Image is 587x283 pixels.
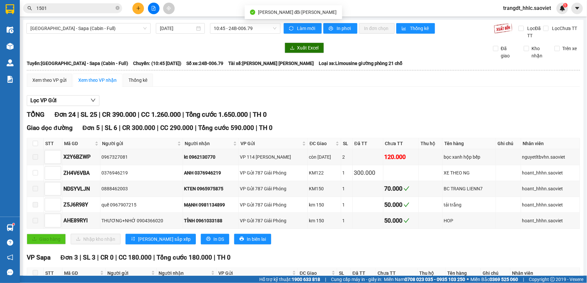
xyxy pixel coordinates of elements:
button: bar-chartThống kê [396,23,435,34]
th: STT [44,138,62,149]
div: MẠNH 0981134899 [184,201,238,208]
button: syncLàm mới [284,23,322,34]
span: | [97,254,99,261]
span: question-circle [7,239,13,246]
span: CR 0 [100,254,114,261]
td: ZH4V6VBA [62,165,100,181]
div: km 150 [309,217,340,224]
span: Xuất Excel [297,44,319,51]
span: Mã GD [64,140,93,147]
div: hoant_hhhn.saoviet [522,185,579,192]
span: Đơn 5 [83,124,100,132]
span: TH 0 [253,110,267,118]
span: CC 180.000 [119,254,152,261]
span: | [80,254,81,261]
span: Tổng cước 590.000 [198,124,254,132]
span: VP Gửi [218,269,291,277]
b: Tuyến: [GEOGRAPHIC_DATA] - Sapa (Cabin - Full) [27,61,128,66]
button: printerIn DS [201,234,229,244]
span: | [101,124,103,132]
img: solution-icon [7,76,14,83]
div: KM122 [309,169,340,176]
div: nguyetltbvhn.saoviet [522,153,579,161]
div: bọc xanh hộp bếp [444,153,495,161]
span: check [404,202,410,208]
span: printer [206,236,211,242]
td: AHE89RYI [62,213,100,229]
div: BC TRANG LIENN7 [444,185,495,192]
span: Người gửi [107,269,150,277]
span: TH 0 [217,254,231,261]
th: Tên hàng [443,138,496,149]
span: ĐC Giao [310,140,334,147]
span: | [325,276,326,283]
span: | [77,110,79,118]
span: Miền Nam [384,276,465,283]
span: Mã GD [64,269,99,277]
span: Trên xe [560,45,580,52]
button: downloadNhập kho nhận [71,234,121,244]
span: 10:45 - 24B-006.79 [214,23,276,33]
img: warehouse-icon [7,26,14,33]
span: check [404,186,410,192]
span: printer [329,26,334,31]
span: Tổng cước 180.000 [157,254,212,261]
span: check [404,218,410,224]
input: Tìm tên, số ĐT hoặc mã đơn [36,5,114,12]
span: In biên lai [247,236,266,243]
span: Cung cấp máy in - giấy in: [331,276,383,283]
span: Hà Nội - Sapa (Cabin - Full) [30,23,147,33]
div: 1 [342,201,351,208]
div: NDSYVLJN [63,185,99,193]
button: aim [163,3,175,14]
div: ZH4V6VBA [63,169,99,177]
div: VP Gửi 787 Giải Phóng [240,185,307,192]
input: 11/09/2025 [160,25,195,32]
th: SL [341,138,353,149]
div: XE THEO NG [444,169,495,176]
div: KM150 [309,185,340,192]
button: sort-ascending[PERSON_NAME] sắp xếp [126,234,196,244]
span: Tổng cước 1.650.000 [186,110,248,118]
img: warehouse-icon [7,224,14,231]
span: VP Sapa [27,254,51,261]
span: message [7,269,13,275]
th: SL [337,268,351,279]
span: ĐC Giao [300,269,330,277]
span: Người nhận [185,140,232,147]
div: KTEN 0965975875 [184,185,238,192]
span: caret-down [574,5,580,11]
span: | [214,254,216,261]
th: Chưa TT [376,268,418,279]
div: VP Gửi 787 Giải Phóng [240,217,307,224]
span: CR 390.000 [102,110,136,118]
div: quế 0967907215 [101,201,182,208]
span: In DS [213,236,224,243]
span: CC 1.260.000 [141,110,181,118]
button: caret-down [571,3,583,14]
button: uploadGiao hàng [27,234,66,244]
td: NDSYVLJN [62,181,100,197]
span: Số xe: 24B-006.79 [186,60,223,67]
div: 300.000 [354,168,382,177]
div: TỈNH 0961033188 [184,217,238,224]
div: 0967327081 [101,153,182,161]
span: Tài xế: [PERSON_NAME] [PERSON_NAME] [228,60,314,67]
img: icon-new-feature [560,5,566,11]
button: In đơn chọn [359,23,395,34]
td: VP Gửi 787 Giải Phóng [239,165,308,181]
span: Làm mới [297,25,316,32]
img: warehouse-icon [7,43,14,50]
span: trangdt_hhlc.saoviet [498,4,557,12]
span: down [91,98,96,103]
div: VP Gửi 787 Giải Phóng [240,201,307,208]
td: Z5J6R98Y [62,197,100,213]
th: Nhân viên [521,138,580,149]
strong: 0369 525 060 [490,277,518,282]
span: [PERSON_NAME] đổi [PERSON_NAME] [258,10,337,15]
span: plus [136,6,141,11]
span: | [182,110,184,118]
span: Đã giao [498,45,519,59]
span: search [27,6,32,11]
span: notification [7,254,13,261]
